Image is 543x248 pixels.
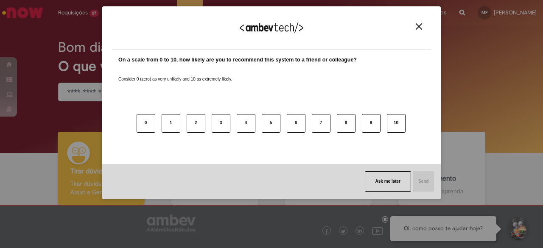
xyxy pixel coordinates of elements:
label: On a scale from 0 to 10, how likely are you to recommend this system to a friend or colleague? [118,56,357,64]
button: 6 [287,114,305,133]
img: Close [416,23,422,30]
button: 5 [262,114,280,133]
button: 1 [162,114,180,133]
button: Ask me later [365,171,411,192]
label: Consider 0 (zero) as very unlikely and 10 as extremely likely. [118,66,232,82]
button: 3 [212,114,230,133]
button: 0 [137,114,155,133]
button: 10 [387,114,406,133]
button: 9 [362,114,381,133]
button: 7 [312,114,330,133]
button: 4 [237,114,255,133]
img: Logo Ambevtech [240,22,303,33]
button: Close [413,23,425,30]
button: 8 [337,114,355,133]
button: 2 [187,114,205,133]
